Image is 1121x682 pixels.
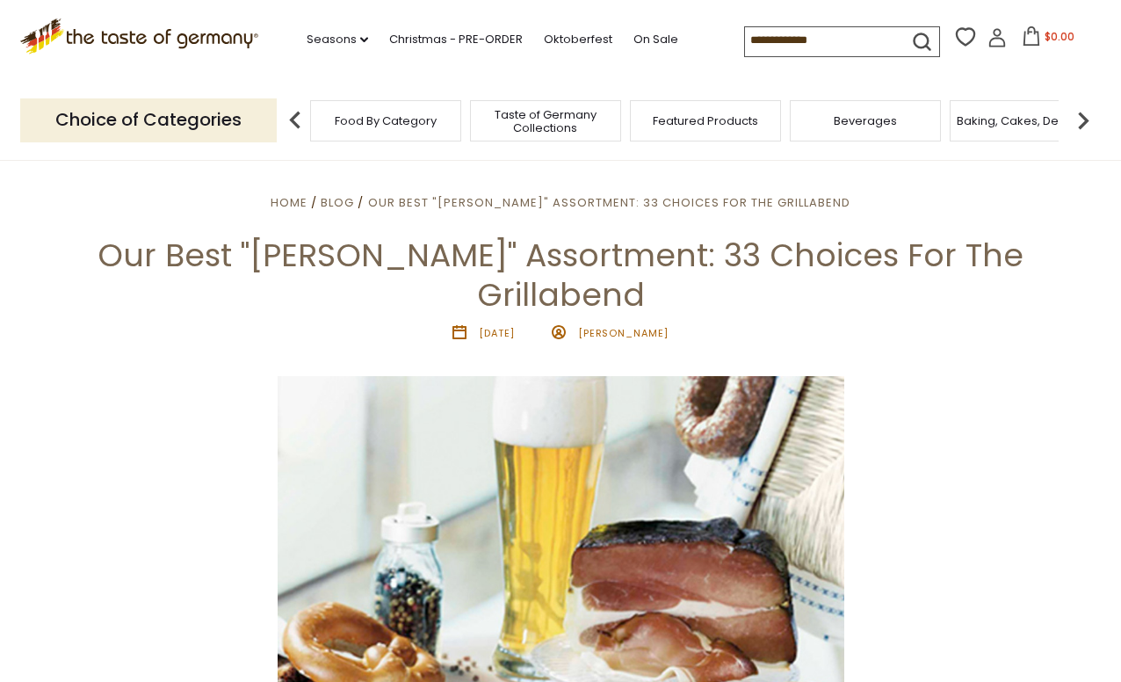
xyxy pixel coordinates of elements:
[834,114,897,127] a: Beverages
[389,30,523,49] a: Christmas - PRE-ORDER
[479,326,515,340] time: [DATE]
[633,30,678,49] a: On Sale
[271,194,307,211] a: Home
[307,30,368,49] a: Seasons
[957,114,1093,127] a: Baking, Cakes, Desserts
[335,114,437,127] a: Food By Category
[54,236,1067,315] h1: Our Best "[PERSON_NAME]" Assortment: 33 Choices For The Grillabend
[368,194,850,211] a: Our Best "[PERSON_NAME]" Assortment: 33 Choices For The Grillabend
[578,326,669,340] span: [PERSON_NAME]
[1066,103,1101,138] img: next arrow
[475,108,616,134] a: Taste of Germany Collections
[544,30,612,49] a: Oktoberfest
[278,103,313,138] img: previous arrow
[1045,29,1074,44] span: $0.00
[653,114,758,127] a: Featured Products
[1010,26,1085,53] button: $0.00
[20,98,277,141] p: Choice of Categories
[321,194,354,211] a: Blog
